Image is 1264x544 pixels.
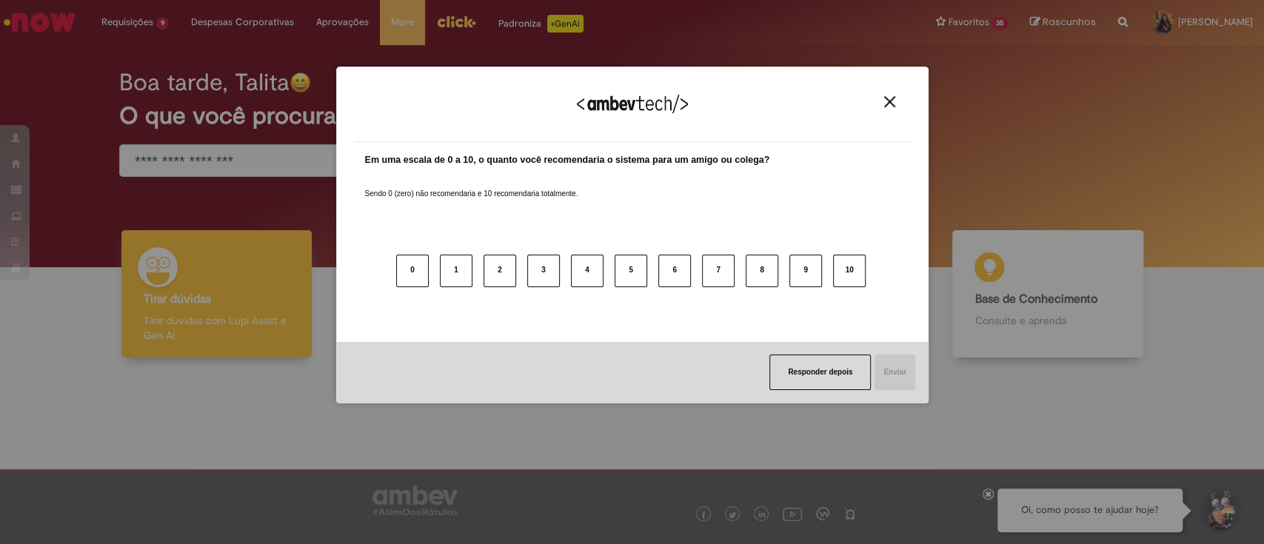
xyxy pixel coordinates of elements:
button: 8 [746,255,778,287]
button: 4 [571,255,603,287]
button: 7 [702,255,735,287]
img: Logo Ambevtech [577,95,688,113]
label: Sendo 0 (zero) não recomendaria e 10 recomendaria totalmente. [365,171,578,199]
button: 2 [484,255,516,287]
button: Close [880,95,900,108]
img: Close [884,96,895,107]
label: Em uma escala de 0 a 10, o quanto você recomendaria o sistema para um amigo ou colega? [365,153,770,167]
button: 0 [396,255,429,287]
button: 9 [789,255,822,287]
button: 1 [440,255,472,287]
button: 10 [833,255,866,287]
button: Responder depois [769,355,871,390]
button: 3 [527,255,560,287]
button: 6 [658,255,691,287]
button: 5 [615,255,647,287]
